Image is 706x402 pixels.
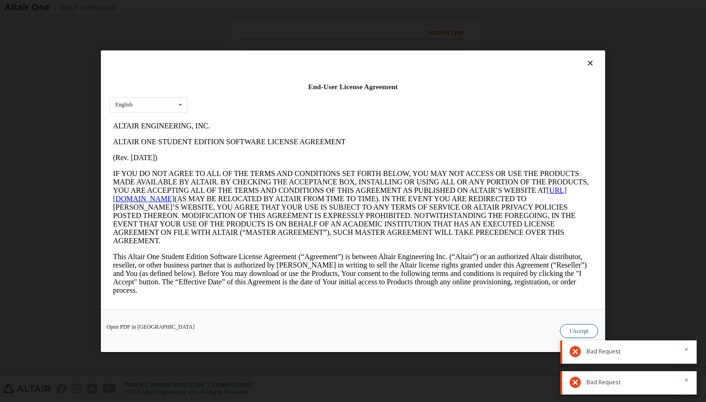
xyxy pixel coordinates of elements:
p: This Altair One Student Edition Software License Agreement (“Agreement”) is between Altair Engine... [4,134,484,176]
div: End-User License Agreement [109,82,597,92]
a: Open PDF in [GEOGRAPHIC_DATA] [106,324,195,329]
p: IF YOU DO NOT AGREE TO ALL OF THE TERMS AND CONDITIONS SET FORTH BELOW, YOU MAY NOT ACCESS OR USE... [4,51,484,127]
div: English [115,102,133,107]
span: Bad Request [586,379,621,386]
p: ALTAIR ONE STUDENT EDITION SOFTWARE LICENSE AGREEMENT [4,20,484,28]
span: Bad Request [586,348,621,355]
a: [URL][DOMAIN_NAME] [4,68,458,85]
button: I Accept [560,324,598,338]
p: ALTAIR ENGINEERING, INC. [4,4,484,12]
p: (Rev. [DATE]) [4,35,484,44]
